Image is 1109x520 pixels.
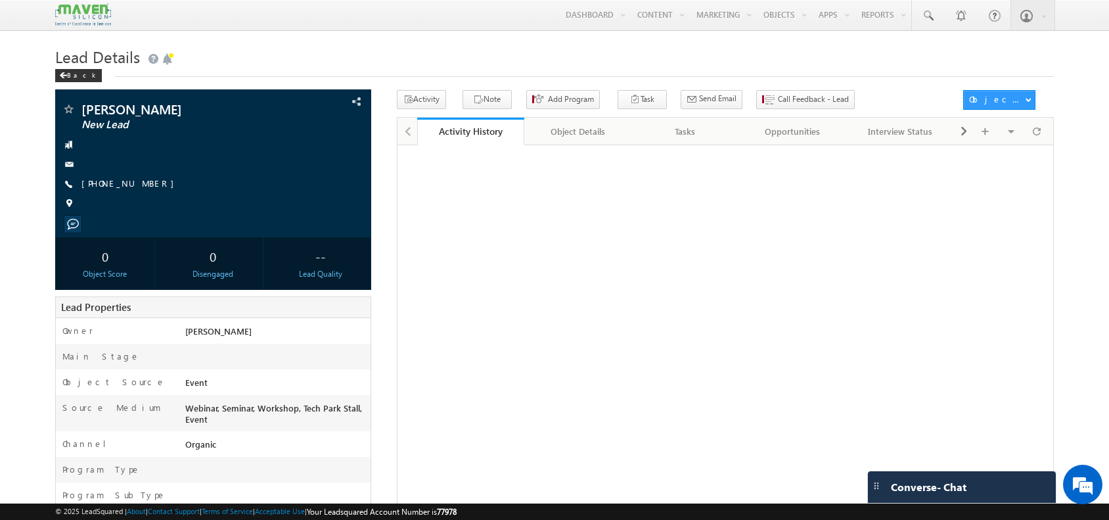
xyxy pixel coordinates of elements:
a: Object Details [524,118,632,145]
div: Back [55,69,102,82]
button: Activity [397,90,446,109]
span: © 2025 LeadSquared | | | | | [55,506,457,518]
div: Object Details [535,124,620,139]
div: Organic [182,438,371,456]
label: Source Medium [62,402,161,414]
button: Object Actions [963,90,1035,110]
span: Add Program [548,93,594,105]
span: [PHONE_NUMBER] [81,177,181,191]
div: Activity History [427,125,515,137]
span: Your Leadsquared Account Number is [307,507,457,517]
a: About [127,507,146,515]
span: Call Feedback - Lead [778,93,849,105]
a: Back [55,68,108,80]
button: Send Email [681,90,742,109]
span: 77978 [437,507,457,517]
a: Activity History [417,118,525,145]
div: 0 [167,244,260,268]
button: Note [463,90,512,109]
label: Channel [62,438,116,450]
a: Opportunities [739,118,847,145]
a: Contact Support [148,507,200,515]
a: Terms of Service [202,507,253,515]
div: 0 [58,244,151,268]
label: Program Type [62,463,141,475]
div: Opportunities [750,124,835,139]
button: Task [618,90,667,109]
div: Tasks [643,124,728,139]
label: Main Stage [62,350,140,362]
a: Tasks [632,118,740,145]
span: New Lead [81,118,278,131]
label: Program SubType [62,489,166,501]
span: Lead Properties [61,300,131,314]
span: [PERSON_NAME] [81,103,278,116]
span: [PERSON_NAME] [185,325,252,337]
a: Acceptable Use [255,507,305,515]
div: Webinar, Seminar, Workshop, Tech Park Stall, Event [182,402,371,431]
div: Event [182,376,371,394]
span: Send Email [699,93,736,105]
button: Add Program [526,90,600,109]
label: Owner [62,325,93,337]
a: Interview Status [847,118,955,145]
div: Lead Quality [275,268,367,280]
span: Converse - Chat [891,481,966,493]
img: carter-drag [871,481,882,491]
img: Custom Logo [55,3,110,26]
span: Lead Details [55,46,140,67]
div: Disengaged [167,268,260,280]
div: Interview Status [857,124,943,139]
div: -- [275,244,367,268]
label: Object Source [62,376,166,388]
div: Object Actions [969,93,1025,105]
div: Object Score [58,268,151,280]
button: Call Feedback - Lead [756,90,855,109]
